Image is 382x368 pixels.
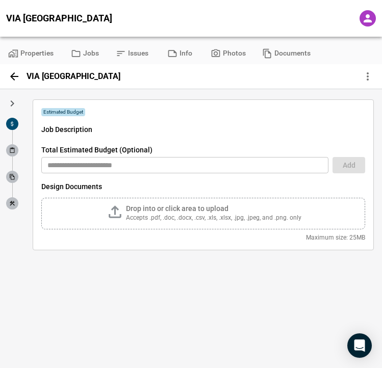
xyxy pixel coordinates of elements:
div: Open Intercom Messenger [347,333,372,358]
button: more [358,66,378,87]
span: VIA [GEOGRAPHIC_DATA] [6,13,112,23]
span: Design Documents [41,181,365,192]
span: Job Description [41,124,365,135]
span: VIA [GEOGRAPHIC_DATA] [27,71,120,82]
span: Accepts .pdf, .doc, .docx, .csv, .xls, .xlsx, .jpg, .jpeg, and .png. only [126,214,301,222]
span: Total Estimated Budget (Optional) [41,145,365,155]
span: Estimated Budget [41,108,85,116]
span: Drop into or click area to upload [126,204,228,213]
span: Maximum size: 25MB [41,233,365,242]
